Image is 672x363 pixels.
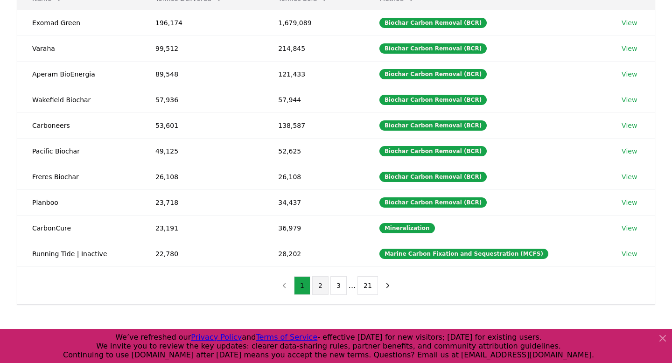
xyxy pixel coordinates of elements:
td: 121,433 [263,61,364,87]
a: View [622,172,637,181]
a: View [622,121,637,130]
div: Biochar Carbon Removal (BCR) [379,120,487,131]
td: 28,202 [263,241,364,266]
td: Varaha [17,35,140,61]
td: 1,679,089 [263,10,364,35]
button: 3 [330,276,347,295]
td: Wakefield Biochar [17,87,140,112]
a: View [622,95,637,105]
div: Biochar Carbon Removal (BCR) [379,43,487,54]
a: View [622,70,637,79]
td: 22,780 [140,241,263,266]
div: Biochar Carbon Removal (BCR) [379,172,487,182]
div: Biochar Carbon Removal (BCR) [379,146,487,156]
a: View [622,249,637,258]
td: 23,191 [140,215,263,241]
a: View [622,147,637,156]
button: 21 [357,276,378,295]
a: View [622,198,637,207]
button: 1 [294,276,310,295]
div: Biochar Carbon Removal (BCR) [379,69,487,79]
td: 26,108 [140,164,263,189]
div: Biochar Carbon Removal (BCR) [379,95,487,105]
td: 57,936 [140,87,263,112]
td: 53,601 [140,112,263,138]
td: 52,625 [263,138,364,164]
td: 196,174 [140,10,263,35]
td: Exomad Green [17,10,140,35]
a: View [622,18,637,28]
td: Freres Biochar [17,164,140,189]
div: Mineralization [379,223,435,233]
td: Carboneers [17,112,140,138]
li: ... [349,280,356,291]
a: View [622,44,637,53]
a: View [622,223,637,233]
td: 23,718 [140,189,263,215]
td: CarbonCure [17,215,140,241]
td: Pacific Biochar [17,138,140,164]
button: next page [380,276,396,295]
td: Running Tide | Inactive [17,241,140,266]
button: 2 [312,276,329,295]
td: 36,979 [263,215,364,241]
td: 34,437 [263,189,364,215]
div: Marine Carbon Fixation and Sequestration (MCFS) [379,249,548,259]
td: Planboo [17,189,140,215]
div: Biochar Carbon Removal (BCR) [379,18,487,28]
div: Biochar Carbon Removal (BCR) [379,197,487,208]
td: 89,548 [140,61,263,87]
td: 26,108 [263,164,364,189]
td: 214,845 [263,35,364,61]
td: 138,587 [263,112,364,138]
td: 99,512 [140,35,263,61]
td: 49,125 [140,138,263,164]
td: Aperam BioEnergia [17,61,140,87]
td: 57,944 [263,87,364,112]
